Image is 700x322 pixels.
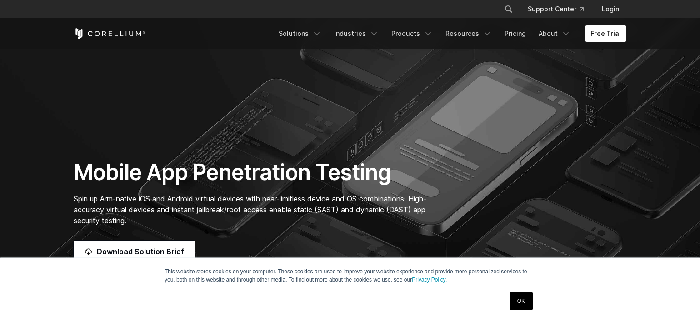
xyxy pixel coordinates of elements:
div: Navigation Menu [273,25,626,42]
a: Corellium Home [74,28,146,39]
span: Spin up Arm-native iOS and Android virtual devices with near-limitless device and OS combinations... [74,194,426,225]
div: Navigation Menu [493,1,626,17]
p: This website stores cookies on your computer. These cookies are used to improve your website expe... [165,267,535,284]
h1: Mobile App Penetration Testing [74,159,436,186]
a: Pricing [499,25,531,42]
a: Resources [440,25,497,42]
span: Download Solution Brief [97,246,184,257]
a: OK [510,292,533,310]
a: Free Trial [585,25,626,42]
button: Search [500,1,517,17]
a: Industries [329,25,384,42]
a: Products [386,25,438,42]
a: Login [595,1,626,17]
a: About [533,25,576,42]
a: Support Center [520,1,591,17]
a: Download Solution Brief [74,241,195,262]
a: Privacy Policy. [412,277,447,283]
a: Solutions [273,25,327,42]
